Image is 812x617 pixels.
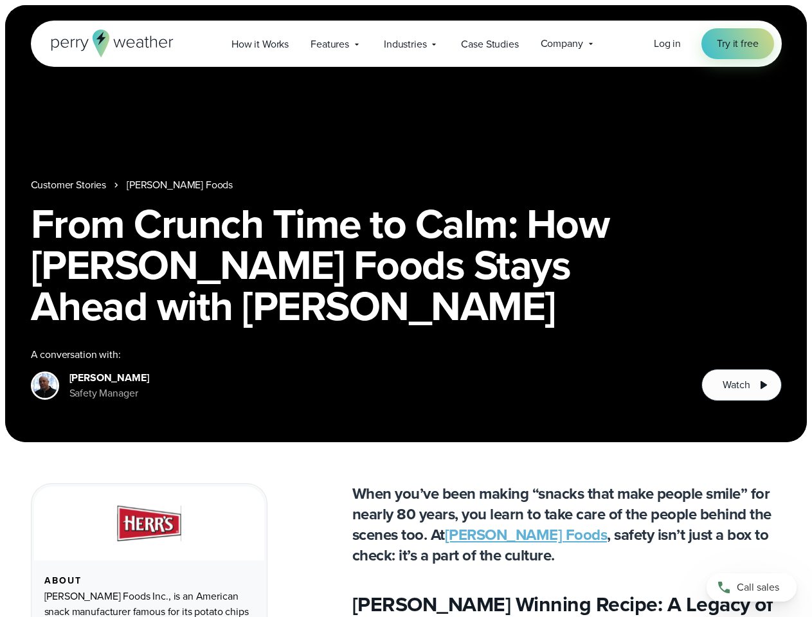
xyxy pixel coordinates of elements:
a: How it Works [221,31,300,57]
span: Case Studies [461,37,518,52]
a: Call sales [707,573,797,602]
span: How it Works [231,37,289,52]
img: Herr Food Logo [106,502,192,545]
div: [PERSON_NAME] [69,370,149,386]
div: About [44,576,254,586]
a: [PERSON_NAME] Foods [445,523,608,546]
a: Case Studies [450,31,529,57]
span: Watch [723,377,750,393]
nav: Breadcrumb [31,177,782,193]
button: Watch [701,369,781,401]
span: Call sales [737,580,779,595]
a: Customer Stories [31,177,107,193]
a: Try it free [701,28,773,59]
span: Features [311,37,349,52]
h1: From Crunch Time to Calm: How [PERSON_NAME] Foods Stays Ahead with [PERSON_NAME] [31,203,782,326]
img: Dave Messaros Herr Foods [33,373,57,398]
a: Log in [654,36,681,51]
span: Company [541,36,583,51]
p: When you’ve been making “snacks that make people smile” for nearly 80 years, you learn to take ca... [352,483,782,566]
a: [PERSON_NAME] Foods [127,177,233,193]
div: A conversation with: [31,347,681,362]
span: Try it free [717,36,758,51]
div: Safety Manager [69,386,149,401]
span: Industries [384,37,426,52]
